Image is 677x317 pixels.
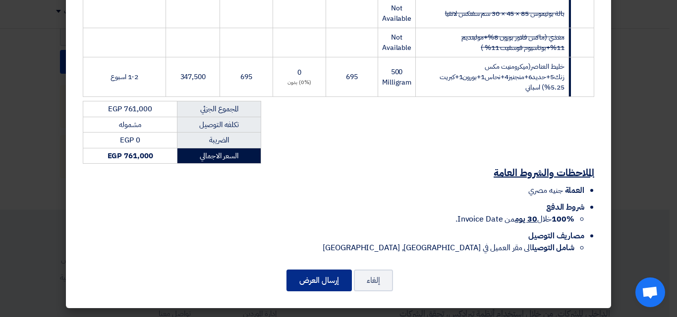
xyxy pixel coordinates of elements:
[565,184,584,196] span: العملة
[83,101,177,117] td: EGP 761,000
[515,213,537,225] u: 30 يوم
[445,8,564,19] strike: بالة بوتيموس 85 × 45 × 30 سم سفنكس لاتفيا
[177,101,261,117] td: المجموع الجزئي
[552,213,574,225] strong: 100%
[346,72,358,82] span: 695
[532,242,574,254] strong: شامل التوصيل
[297,67,301,78] span: 0
[108,150,153,161] strong: EGP 761,000
[177,133,261,148] td: الضريبة
[494,165,594,180] u: الملاحظات والشروط العامة
[240,72,252,82] span: 695
[461,32,564,53] strike: مغذي (ماكس فلاور بورون 8%+مولبنديم 11%+بوتاسيوم فوسفيت 11% )
[528,230,584,242] span: مصاريف التوصيل
[111,72,138,82] span: 1-2 اسبوع
[120,135,140,145] span: EGP 0
[635,277,665,307] div: Open chat
[119,119,141,130] span: مشموله
[177,148,261,164] td: السعر الاجمالي
[546,201,584,213] span: شروط الدفع
[382,32,411,53] span: Not Available
[455,213,574,225] span: خلال من Invoice Date.
[180,72,206,82] span: 347,500
[83,242,574,254] li: الى مقر العميل في [GEOGRAPHIC_DATA], [GEOGRAPHIC_DATA]
[177,117,261,133] td: تكلفه التوصيل
[440,61,564,92] span: خليط العناصر(ميكرومنيت مكس زنك5+حديد6+منجنيز4+نحاس1+بورون1+كبريت 5.25%) اسباني
[277,79,322,87] div: (0%) بدون
[382,3,411,24] span: Not Available
[286,270,352,291] button: إرسال العرض
[382,67,411,88] span: 500 Milligram
[354,270,393,291] button: إلغاء
[528,184,563,196] span: جنيه مصري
